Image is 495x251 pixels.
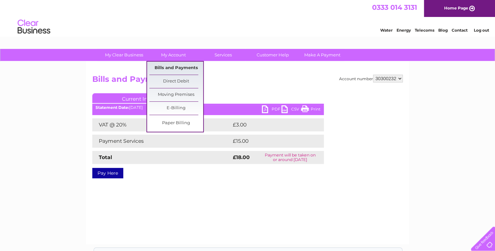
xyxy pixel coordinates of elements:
[231,118,309,131] td: £3.00
[92,105,324,110] div: [DATE]
[92,168,123,178] a: Pay Here
[262,105,281,115] a: PDF
[149,62,203,75] a: Bills and Payments
[96,105,129,110] b: Statement Date:
[380,28,393,33] a: Water
[97,49,151,61] a: My Clear Business
[92,118,231,131] td: VAT @ 20%
[473,28,489,33] a: Log out
[301,105,321,115] a: Print
[231,135,310,148] td: £15.00
[92,93,190,103] a: Current Invoice
[92,75,403,87] h2: Bills and Payments
[415,28,434,33] a: Telecoms
[17,17,51,37] img: logo.png
[196,49,250,61] a: Services
[246,49,300,61] a: Customer Help
[149,88,203,101] a: Moving Premises
[99,154,112,160] strong: Total
[452,28,468,33] a: Contact
[256,151,324,164] td: Payment will be taken on or around [DATE]
[149,102,203,115] a: E-Billing
[281,105,301,115] a: CSV
[147,49,201,61] a: My Account
[233,154,250,160] strong: £18.00
[397,28,411,33] a: Energy
[149,117,203,130] a: Paper Billing
[295,49,349,61] a: Make A Payment
[92,135,231,148] td: Payment Services
[339,75,403,82] div: Account number
[94,4,402,32] div: Clear Business is a trading name of Verastar Limited (registered in [GEOGRAPHIC_DATA] No. 3667643...
[372,3,417,11] a: 0333 014 3131
[438,28,448,33] a: Blog
[149,75,203,88] a: Direct Debit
